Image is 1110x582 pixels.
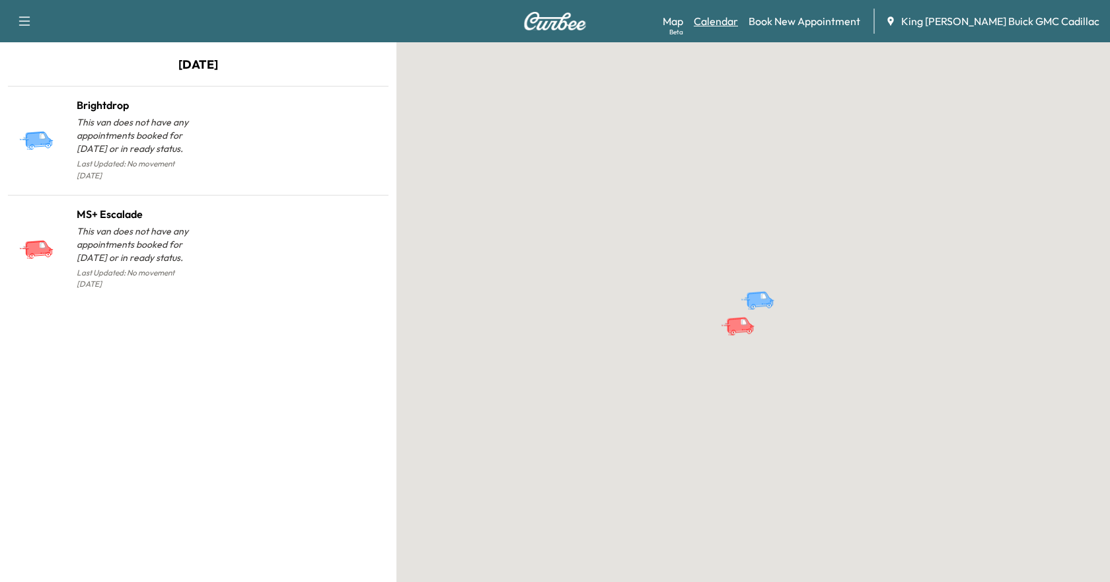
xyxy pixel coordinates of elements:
p: Last Updated: No movement [DATE] [77,155,198,184]
p: Last Updated: No movement [DATE] [77,264,198,293]
img: Curbee Logo [523,12,587,30]
a: MapBeta [663,13,683,29]
h1: MS+ Escalade [77,206,198,222]
span: King [PERSON_NAME] Buick GMC Cadillac [901,13,1099,29]
a: Calendar [694,13,738,29]
p: This van does not have any appointments booked for [DATE] or in ready status. [77,116,198,155]
p: This van does not have any appointments booked for [DATE] or in ready status. [77,225,198,264]
div: Beta [669,27,683,37]
gmp-advanced-marker: MS+ Escalade [720,303,766,326]
a: Book New Appointment [749,13,860,29]
gmp-advanced-marker: Brightdrop [740,277,786,300]
h1: Brightdrop [77,97,198,113]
